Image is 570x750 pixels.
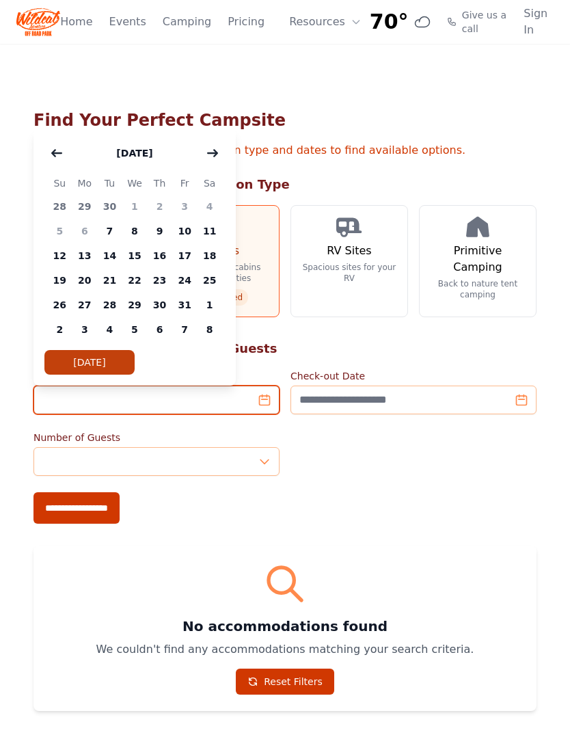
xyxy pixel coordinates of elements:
[172,194,198,219] span: 3
[431,278,525,300] p: Back to nature tent camping
[197,194,222,219] span: 4
[197,175,222,191] span: Sa
[50,641,520,658] p: We couldn't find any accommodations matching your search criteria.
[281,8,370,36] button: Resources
[431,243,525,276] h3: Primitive Camping
[419,205,537,317] a: Primitive Camping Back to nature tent camping
[16,5,60,38] img: Wildcat Logo
[47,175,72,191] span: Su
[122,194,148,219] span: 1
[370,10,409,34] span: 70°
[72,317,98,342] span: 3
[72,219,98,243] span: 6
[60,14,92,30] a: Home
[103,139,166,167] button: [DATE]
[172,317,198,342] span: 7
[197,293,222,317] span: 1
[33,175,537,194] h2: Step 1: Choose Accommodation Type
[197,243,222,268] span: 18
[97,317,122,342] span: 4
[44,350,135,375] button: [DATE]
[197,219,222,243] span: 11
[122,293,148,317] span: 29
[47,243,72,268] span: 12
[33,142,537,159] p: Select your preferred accommodation type and dates to find available options.
[72,293,98,317] span: 27
[172,243,198,268] span: 17
[122,219,148,243] span: 8
[97,243,122,268] span: 14
[109,14,146,30] a: Events
[172,268,198,293] span: 24
[72,194,98,219] span: 29
[462,8,508,36] span: Give us a call
[172,293,198,317] span: 31
[147,219,172,243] span: 9
[47,194,72,219] span: 28
[97,219,122,243] span: 7
[122,317,148,342] span: 5
[197,268,222,293] span: 25
[290,205,408,317] a: RV Sites Spacious sites for your RV
[47,317,72,342] span: 2
[236,669,334,695] a: Reset Filters
[72,268,98,293] span: 20
[147,293,172,317] span: 30
[172,175,198,191] span: Fr
[147,194,172,219] span: 2
[228,14,264,30] a: Pricing
[122,175,148,191] span: We
[72,175,98,191] span: Mo
[97,268,122,293] span: 21
[122,243,148,268] span: 15
[47,268,72,293] span: 19
[33,109,537,131] h1: Find Your Perfect Campsite
[147,317,172,342] span: 6
[327,243,371,259] h3: RV Sites
[447,8,508,36] a: Give us a call
[50,617,520,636] h3: No accommodations found
[302,262,396,284] p: Spacious sites for your RV
[163,14,211,30] a: Camping
[97,175,122,191] span: Tu
[97,293,122,317] span: 28
[147,175,172,191] span: Th
[72,243,98,268] span: 13
[524,5,554,38] a: Sign In
[147,268,172,293] span: 23
[47,293,72,317] span: 26
[47,219,72,243] span: 5
[290,369,537,383] label: Check-out Date
[33,339,537,358] h2: Step 2: Select Your Dates & Guests
[172,219,198,243] span: 10
[33,431,280,444] label: Number of Guests
[197,317,222,342] span: 8
[122,268,148,293] span: 22
[147,243,172,268] span: 16
[97,194,122,219] span: 30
